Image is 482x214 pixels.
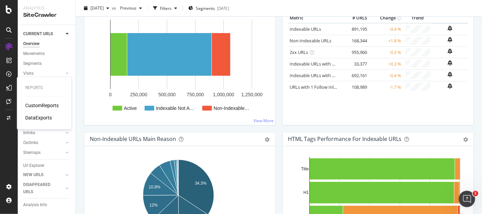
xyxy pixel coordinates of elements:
[459,191,475,207] iframe: Intercom live chat
[369,35,403,46] td: +1.8 %
[241,92,262,97] text: 1,250,000
[23,60,71,67] a: Segments
[196,5,215,11] span: Segments
[290,72,364,79] a: Indexable URLs with Bad Description
[265,137,270,142] div: gear
[369,23,403,35] td: -0.4 %
[23,162,44,169] div: Url Explorer
[369,13,403,23] th: Change
[23,50,71,57] a: Movements
[23,40,71,47] a: Overview
[290,38,332,44] a: Non-Indexable URLs
[187,92,204,97] text: 750,000
[124,105,137,111] text: Active
[112,5,117,11] span: vs
[463,137,468,142] div: gear
[290,61,347,67] a: Indexable URLs with Bad H1
[213,92,234,97] text: 1,000,000
[156,105,194,111] text: Indexable Not A…
[117,3,145,14] button: Previous
[214,105,249,111] text: Non-Indexable…
[290,84,340,90] a: URLs with 1 Follow Inlink
[23,139,38,146] div: Outlinks
[290,26,321,32] a: Indexable URLs
[23,181,58,196] div: DISAPPEARED URLS
[473,191,478,196] span: 1
[288,135,402,142] div: HTML Tags Performance for Indexable URLs
[90,13,267,119] svg: A chart.
[109,92,112,97] text: 0
[341,35,369,46] td: 168,344
[341,23,369,35] td: 891,195
[448,72,453,77] div: bell-plus
[369,81,403,92] td: -1.7 %
[23,40,40,47] div: Overview
[25,102,59,109] a: CustomReports
[448,83,453,89] div: bell-plus
[23,129,35,137] div: Inlinks
[369,70,403,81] td: -0.4 %
[150,3,180,14] button: Filters
[23,181,64,196] a: DISAPPEARED URLS
[288,13,342,23] th: Metric
[303,190,309,195] text: H1
[23,50,45,57] div: Movements
[130,92,147,97] text: 250,000
[25,114,52,121] a: DataExports
[195,181,206,186] text: 34.3%
[23,201,71,209] a: Analysis Info
[186,3,232,14] button: Segments[DATE]
[23,11,70,19] div: SiteCrawler
[448,48,453,54] div: bell-plus
[369,58,403,70] td: +0.3 %
[160,5,172,11] div: Filters
[290,49,308,55] a: 2xx URLs
[25,85,63,91] div: Reports
[149,203,158,208] text: 12%
[341,58,369,70] td: 33,377
[341,70,369,81] td: 692,161
[448,26,453,31] div: bell-plus
[90,5,104,11] span: 2025 Aug. 3rd
[254,118,274,124] a: View More
[23,30,64,38] a: CURRENT URLS
[448,37,453,42] div: bell-plus
[341,81,369,92] td: 108,989
[403,13,432,23] th: Trend
[23,149,41,156] div: Sitemaps
[23,171,43,179] div: NEW URLS
[23,149,64,156] a: Sitemaps
[158,92,176,97] text: 500,000
[149,185,160,189] text: 10.8%
[117,5,136,11] span: Previous
[23,60,42,67] div: Segments
[23,201,47,209] div: Analysis Info
[341,46,369,58] td: 955,960
[23,70,33,77] div: Visits
[23,171,64,179] a: NEW URLS
[23,5,70,11] div: Analytics
[23,139,64,146] a: Outlinks
[301,167,309,171] text: Title
[23,162,71,169] a: Url Explorer
[448,60,453,66] div: bell-plus
[23,129,64,137] a: Inlinks
[23,30,53,38] div: CURRENT URLS
[217,5,229,11] div: [DATE]
[90,135,176,142] div: Non-Indexable URLs Main Reason
[369,46,403,58] td: -0.3 %
[81,3,112,14] button: [DATE]
[23,70,64,77] a: Visits
[341,13,369,23] th: # URLS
